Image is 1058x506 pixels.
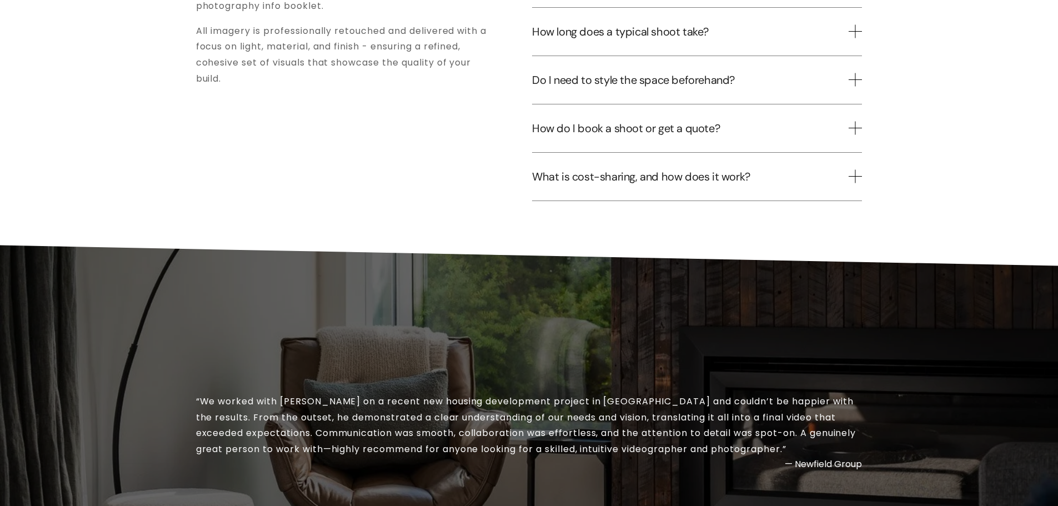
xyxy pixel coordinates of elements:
[532,56,862,104] button: Do I need to style the space beforehand?
[196,394,863,458] blockquote: We worked with [PERSON_NAME] on a recent new housing development project in [GEOGRAPHIC_DATA] and...
[532,121,849,136] span: How do I book a shoot or get a quote?
[196,23,498,87] p: All imagery is professionally retouched and delivered with a focus on light, material, and finish...
[196,458,863,471] figcaption: — Newfield Group
[532,104,862,152] button: How do I book a shoot or get a quote?
[532,73,849,87] span: Do I need to style the space beforehand?
[532,169,849,184] span: What is cost-sharing, and how does it work?
[783,443,786,455] span: ”
[532,8,862,56] button: How long does a typical shoot take?
[532,153,862,201] button: What is cost-sharing, and how does it work?
[196,395,200,408] span: “
[532,24,849,39] span: How long does a typical shoot take?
